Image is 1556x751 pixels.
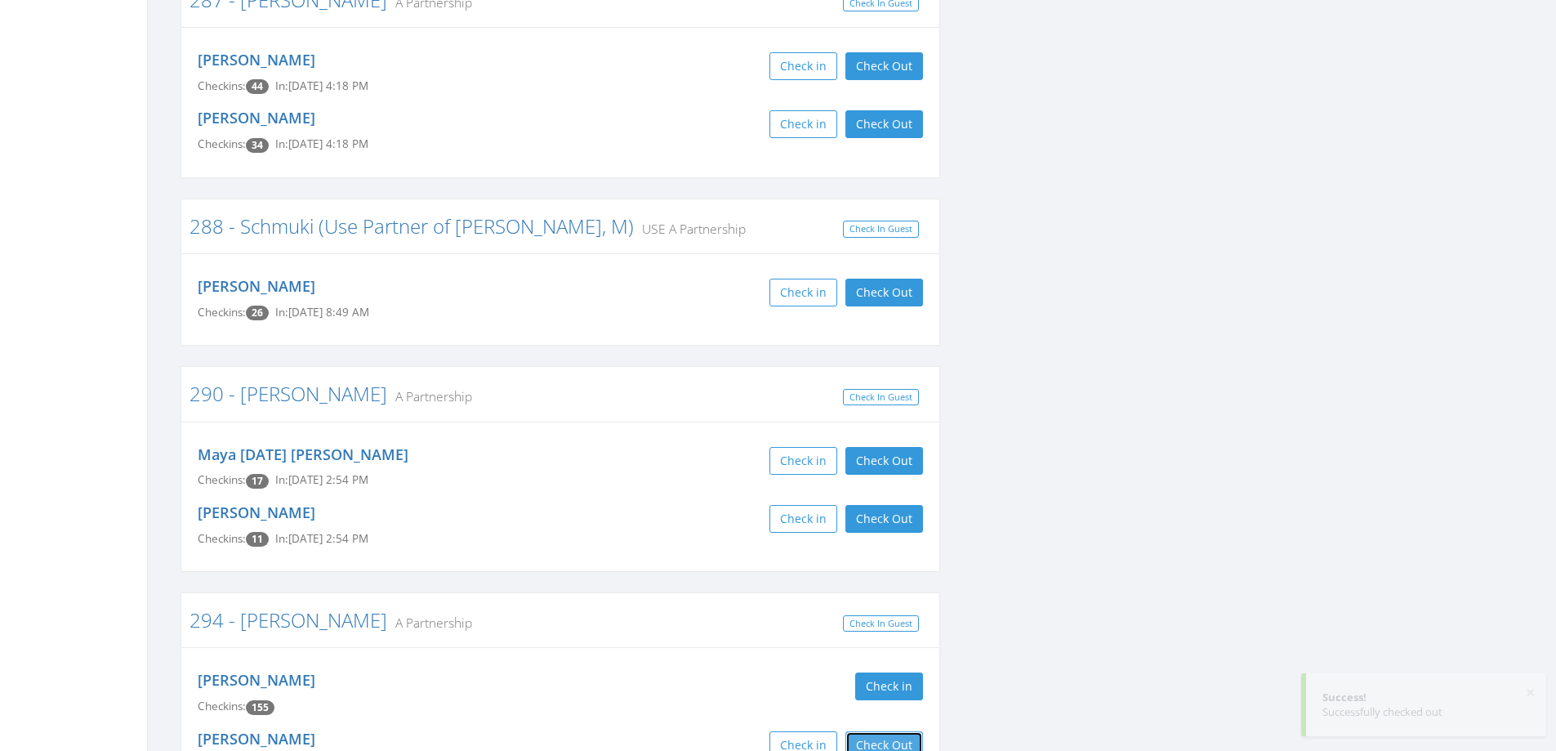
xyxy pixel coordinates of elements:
a: Check In Guest [843,221,919,238]
button: Check Out [845,110,923,138]
span: Checkins: [198,78,246,93]
span: In: [DATE] 8:49 AM [275,305,369,320]
span: In: [DATE] 4:18 PM [275,78,368,93]
a: Maya [DATE] [PERSON_NAME] [198,445,408,464]
button: Check in [769,447,837,475]
a: [PERSON_NAME] [198,50,315,69]
button: Check in [855,673,923,700]
a: [PERSON_NAME] [198,276,315,296]
div: Success! [1322,690,1530,705]
span: Checkin count [246,79,269,94]
small: USE A Partnership [634,220,746,238]
span: In: [DATE] 4:18 PM [275,136,368,151]
span: Checkins: [198,305,246,320]
span: Checkins: [198,136,246,151]
a: 290 - [PERSON_NAME] [189,380,387,407]
span: Checkins: [198,472,246,487]
small: A Partnership [387,614,472,632]
button: Check in [769,505,837,533]
button: Check Out [845,447,923,475]
span: Checkin count [246,532,269,547]
span: Checkin count [246,474,269,489]
button: Check Out [845,505,923,533]
span: Checkins: [198,699,246,713]
a: 294 - [PERSON_NAME] [189,606,387,633]
small: A Partnership [387,387,472,405]
button: Check Out [845,52,923,80]
div: Successfully checked out [1322,704,1530,720]
span: Checkin count [246,138,269,153]
a: [PERSON_NAME] [198,108,315,127]
a: Check In Guest [843,615,919,633]
span: Checkins: [198,531,246,546]
button: Check Out [845,279,923,306]
a: [PERSON_NAME] [198,729,315,749]
span: In: [DATE] 2:54 PM [275,531,368,546]
button: Check in [769,279,837,306]
a: [PERSON_NAME] [198,503,315,522]
a: Check In Guest [843,389,919,406]
button: × [1526,685,1535,701]
button: Check in [769,110,837,138]
button: Check in [769,52,837,80]
span: In: [DATE] 2:54 PM [275,472,368,487]
a: [PERSON_NAME] [198,670,315,690]
span: Checkin count [246,700,274,715]
a: 288 - Schmuki (Use Partner of [PERSON_NAME], M) [189,212,634,239]
span: Checkin count [246,306,269,320]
